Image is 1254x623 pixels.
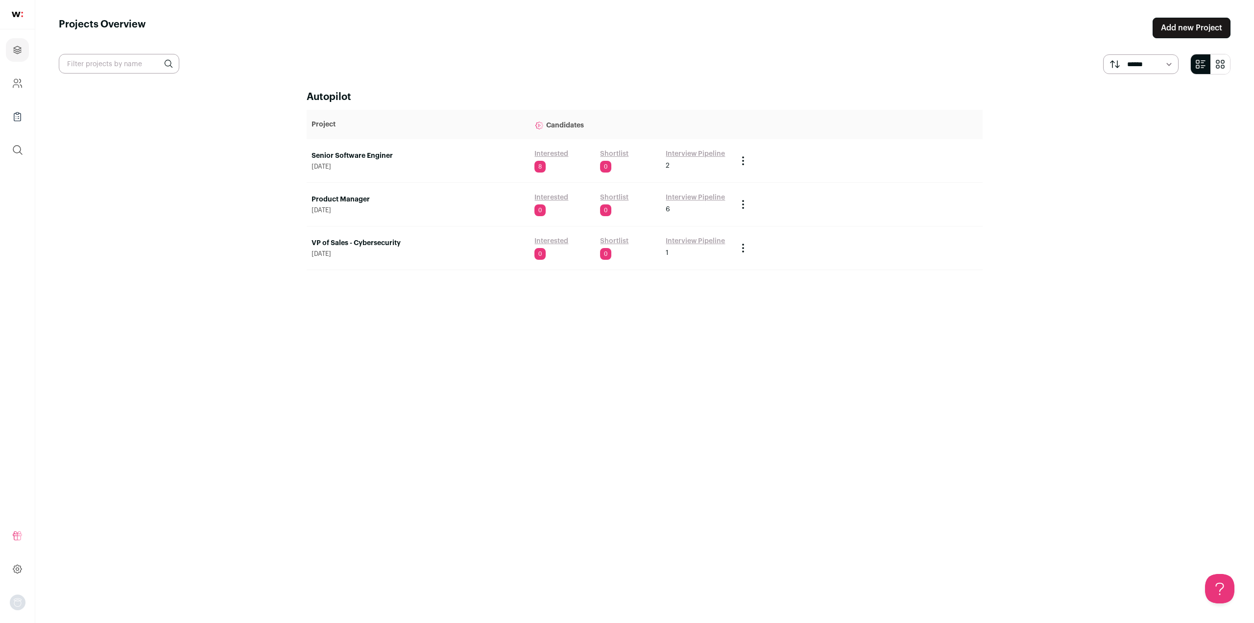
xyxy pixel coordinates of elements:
[600,236,628,246] a: Shortlist
[534,115,727,134] p: Candidates
[600,248,611,260] span: 0
[6,38,29,62] a: Projects
[737,242,749,254] button: Project Actions
[600,161,611,173] span: 0
[312,120,525,129] p: Project
[312,250,525,258] span: [DATE]
[1153,18,1230,38] a: Add new Project
[737,155,749,167] button: Project Actions
[534,161,546,173] span: 8
[312,238,525,248] a: VP of Sales - Cybersecurity
[1205,574,1234,603] iframe: Help Scout Beacon - Open
[312,206,525,214] span: [DATE]
[534,204,546,216] span: 0
[666,161,670,171] span: 2
[666,193,725,202] a: Interview Pipeline
[534,248,546,260] span: 0
[6,72,29,95] a: Company and ATS Settings
[307,90,983,104] h2: Autopilot
[12,12,23,17] img: wellfound-shorthand-0d5821cbd27db2630d0214b213865d53afaa358527fdda9d0ea32b1df1b89c2c.svg
[312,163,525,171] span: [DATE]
[600,204,611,216] span: 0
[666,204,670,214] span: 6
[534,236,568,246] a: Interested
[534,193,568,202] a: Interested
[600,149,628,159] a: Shortlist
[534,149,568,159] a: Interested
[666,248,669,258] span: 1
[6,105,29,128] a: Company Lists
[600,193,628,202] a: Shortlist
[59,18,146,38] h1: Projects Overview
[10,595,25,610] button: Open dropdown
[10,595,25,610] img: nopic.png
[666,149,725,159] a: Interview Pipeline
[312,195,525,204] a: Product Manager
[312,151,525,161] a: Senior Software Enginer
[59,54,179,74] input: Filter projects by name
[737,199,749,210] button: Project Actions
[666,236,725,246] a: Interview Pipeline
